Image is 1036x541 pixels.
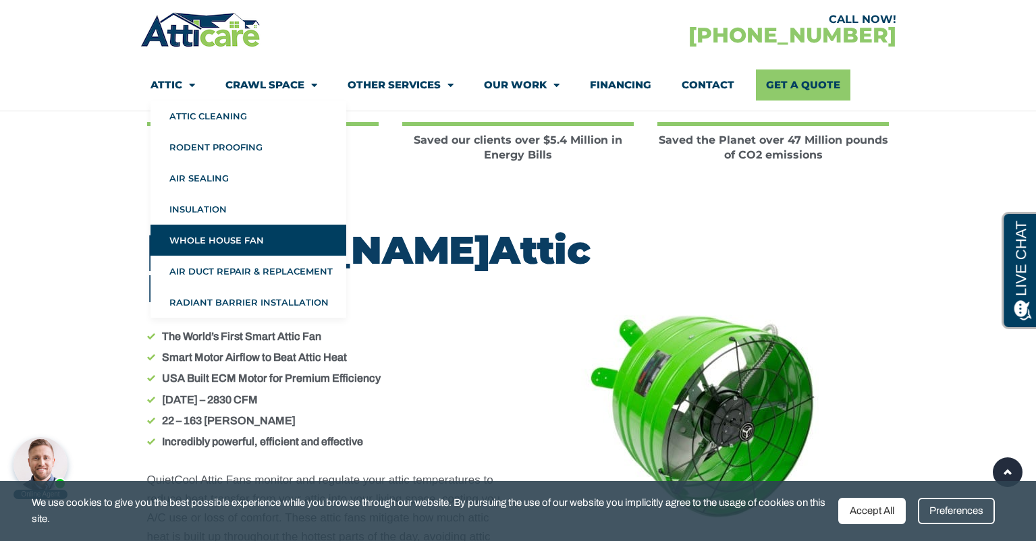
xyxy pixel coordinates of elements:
[162,415,296,426] strong: 22 – 163 [PERSON_NAME]
[162,331,321,342] strong: The World’s First Smart Attic Fan
[147,231,512,308] h2: [PERSON_NAME]
[162,372,381,384] strong: USA Built ECM Motor for Premium Efficiency
[162,436,363,447] strong: Incredibly powerful, efficient and effective
[151,69,195,101] a: Attic
[429,77,481,118] span: 5.4
[162,394,258,405] strong: [DATE] – 2830 CFM
[151,194,346,225] a: Insulation
[743,77,858,118] span: million
[147,227,591,312] span: Attic Fan
[151,101,346,318] ul: Attic
[151,287,346,318] a: Radiant Barrier Installation
[151,132,346,163] a: Rodent Proofing
[492,77,607,118] span: million
[151,225,346,256] a: Whole House Fan
[484,69,560,101] a: Our Work
[402,133,634,163] div: Saved our clients over $5.4 Million in Energy Bills
[33,11,109,28] span: Opens a chat window
[918,498,995,524] div: Preferences
[151,101,346,132] a: Attic Cleaning
[756,69,850,101] a: Get A Quote
[151,69,886,101] nav: Menu
[657,133,889,163] div: Saved the Planet over 47 Million pounds of CO2 emissions
[151,256,346,287] a: Air Duct Repair & Replacement
[32,494,828,528] span: We use cookies to give you the best possible experience while you browse through our website. By ...
[590,69,651,101] a: Financing
[689,77,732,118] span: 47
[225,69,317,101] a: Crawl Space
[682,69,734,101] a: Contact
[838,498,906,524] div: Accept All
[518,14,896,25] div: CALL NOW!
[348,69,454,101] a: Other Services
[162,351,347,363] strong: Smart Motor Airflow to Beat Attic Heat
[147,133,379,148] div: Served over 18,000 homes
[7,399,223,501] iframe: Chat Invitation
[151,163,346,194] a: Air Sealing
